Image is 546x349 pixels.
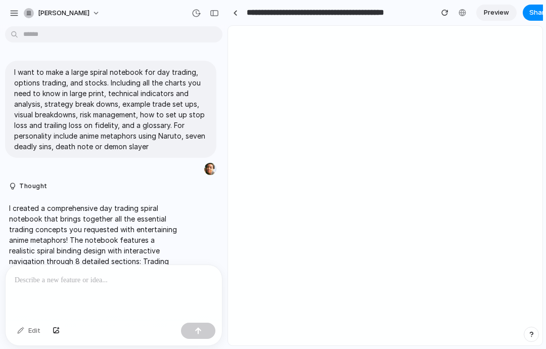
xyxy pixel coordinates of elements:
[484,8,509,18] span: Preview
[20,5,105,21] button: [PERSON_NAME]
[476,5,517,21] a: Preview
[14,67,207,152] p: I want to make a large spiral notebook for day trading, options trading, and stocks. Including al...
[38,8,89,18] span: [PERSON_NAME]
